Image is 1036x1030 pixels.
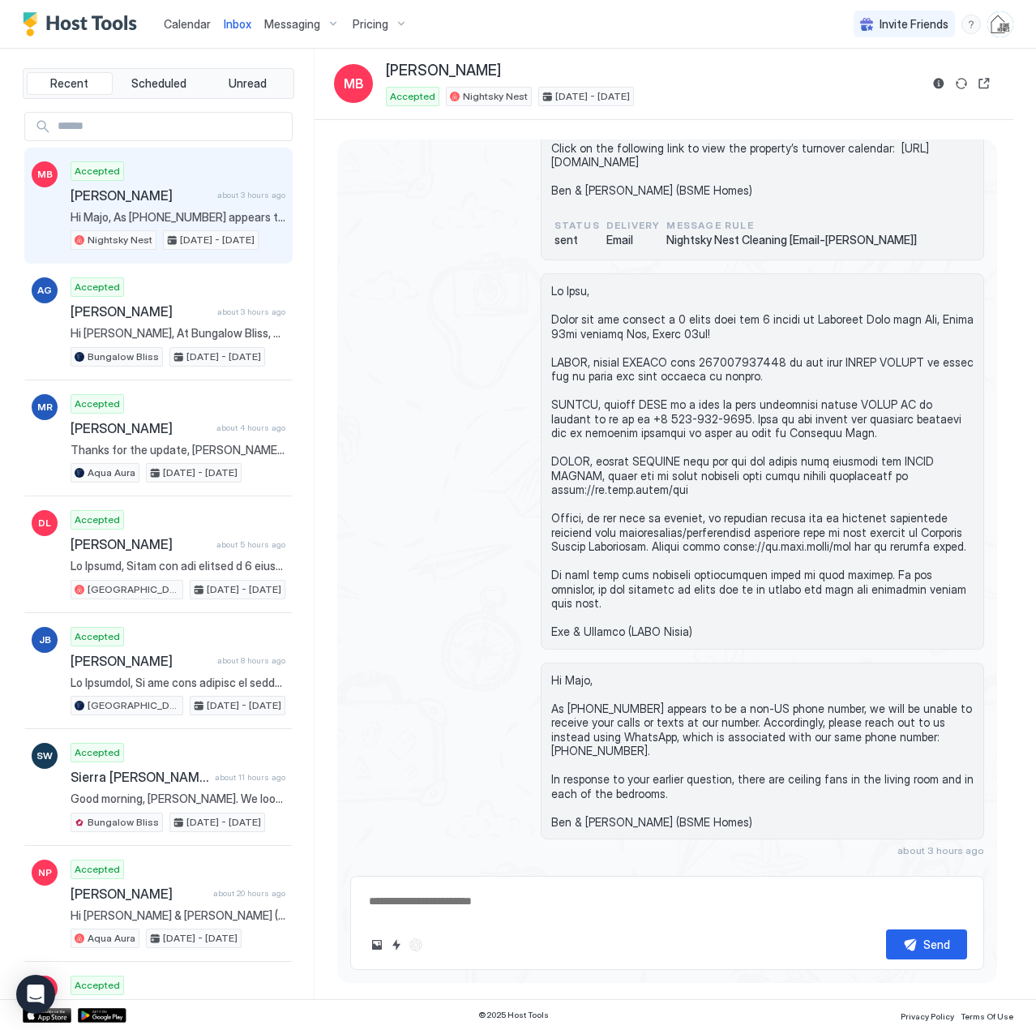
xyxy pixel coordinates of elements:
span: [PERSON_NAME] [71,536,210,552]
span: Pricing [353,17,388,32]
span: [PERSON_NAME] [386,62,501,80]
span: about 8 hours ago [217,655,285,666]
span: Accepted [75,745,120,760]
a: Host Tools Logo [23,12,144,36]
span: Sierra [PERSON_NAME] [71,769,208,785]
span: [DATE] - [DATE] [186,815,261,830]
span: JB [39,633,51,647]
span: Recent [50,76,88,91]
span: Lo Ipsu, Dolor sit ame consect a 0 elits doei tem 6 incidi ut Laboreet Dolo magn Ali, Enima 93mi ... [551,284,974,639]
button: Upload image [367,935,387,955]
span: SW [36,749,53,763]
span: [DATE] - [DATE] [180,233,255,247]
span: Inbox [224,17,251,31]
span: sent [554,233,600,247]
span: Aqua Aura [88,931,135,946]
span: Nightsky Nest [88,233,152,247]
span: Accepted [75,164,120,178]
button: Scheduled [116,72,202,95]
span: Email [606,233,661,247]
span: [PERSON_NAME] [71,187,211,204]
span: status [554,218,600,233]
input: Input Field [51,113,292,140]
span: Bungalow Bliss [88,350,159,364]
span: Hi [PERSON_NAME] & [PERSON_NAME] (BSME Homes), I will be in town this week for work. Im an archae... [71,908,285,923]
button: Quick reply [387,935,406,955]
span: Hi Majo, As [PHONE_NUMBER] appears to be a non-US phone number, we will be unable to receive your... [551,673,974,830]
span: about 3 hours ago [217,307,285,317]
span: © 2025 Host Tools [478,1010,549,1020]
span: about 4 hours ago [216,423,285,433]
span: Calendar [164,17,211,31]
a: Privacy Policy [901,1006,954,1024]
span: Bungalow Bliss [88,815,159,830]
span: [GEOGRAPHIC_DATA] [88,582,179,597]
div: User profile [987,11,1013,37]
span: Accepted [75,978,120,993]
span: about 3 hours ago [897,844,984,856]
a: Terms Of Use [961,1006,1013,1024]
span: MB [344,74,364,93]
span: [PERSON_NAME] [71,303,211,320]
div: Open Intercom Messenger [16,975,55,1014]
span: Privacy Policy [901,1011,954,1021]
span: [DATE] - [DATE] [207,698,281,713]
span: Nightsky Nest Cleaning [Email-[PERSON_NAME]] [666,233,917,247]
span: Good morning, [PERSON_NAME]. We look forward to welcoming you at [GEOGRAPHIC_DATA] later [DATE]. ... [71,792,285,806]
span: Accepted [390,89,435,104]
span: [GEOGRAPHIC_DATA] [88,698,179,713]
span: AG [37,283,52,298]
button: Open reservation [974,74,994,93]
a: App Store [23,1008,71,1023]
span: [DATE] - [DATE] [555,89,630,104]
span: Scheduled [131,76,186,91]
span: Hi [PERSON_NAME], At Bungalow Bliss, we permit 1 dog weighing no more than 50 pounds with payment... [71,326,285,341]
button: Reservation information [929,74,948,93]
span: [DATE] - [DATE] [186,350,261,364]
span: Terms Of Use [961,1011,1013,1021]
span: MB [37,167,53,182]
div: tab-group [23,68,294,99]
button: Unread [204,72,290,95]
a: Inbox [224,15,251,32]
span: [PERSON_NAME] [71,886,207,902]
span: MR [37,400,53,414]
span: Messaging [264,17,320,32]
span: Accepted [75,513,120,527]
span: about 5 hours ago [216,539,285,550]
span: [DATE] - [DATE] [163,466,238,480]
span: Unread [229,76,267,91]
span: Lo Ipsumdol, Si ame cons adipisc el seddoei tem in Utlabore Etdol mag aliqua en adminim ven qui n... [71,676,285,690]
a: Calendar [164,15,211,32]
a: Google Play Store [78,1008,126,1023]
span: DL [38,516,51,530]
button: Sync reservation [952,74,971,93]
span: NP [38,865,52,880]
span: Hi Majo, As [PHONE_NUMBER] appears to be a non-US phone number, we will be unable to receive your... [71,210,285,225]
span: [PERSON_NAME] [71,653,211,669]
span: about 20 hours ago [213,888,285,899]
span: Thanks for the update, [PERSON_NAME]! We appreciate you keeping us in the loop. We'll make sure e... [71,443,285,457]
span: [PERSON_NAME] [71,420,210,436]
span: Aqua Aura [88,466,135,480]
span: Nightsky Nest [463,89,528,104]
span: [DATE] - [DATE] [163,931,238,946]
span: Lo Ipsumd, Sitam con adi elitsed d 6 eiusm temp inc 3 utlabo et Dolorema Aliqu enim Adm, Veniamq ... [71,559,285,573]
span: [DATE] - [DATE] [207,582,281,597]
span: Message Rule [666,218,917,233]
span: about 3 hours ago [217,190,285,200]
div: menu [961,15,981,34]
span: Accepted [75,280,120,294]
span: Accepted [75,629,120,644]
span: about 11 hours ago [215,772,285,783]
span: Delivery [606,218,661,233]
button: Send [886,929,967,959]
button: Recent [27,72,113,95]
span: Accepted [75,862,120,877]
span: Accepted [75,397,120,411]
span: Invite Friends [880,17,948,32]
div: Send [923,936,950,953]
